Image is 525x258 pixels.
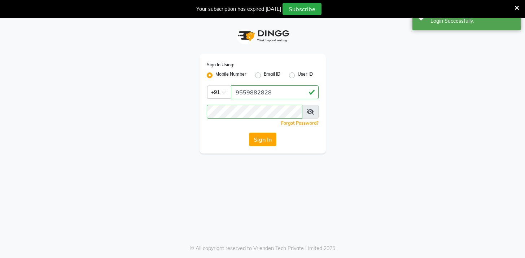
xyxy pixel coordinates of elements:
[283,3,321,15] button: Subscribe
[215,71,246,80] label: Mobile Number
[249,133,276,146] button: Sign In
[207,62,234,68] label: Sign In Using:
[298,71,313,80] label: User ID
[430,17,515,25] div: Login Successfully.
[281,120,319,126] a: Forgot Password?
[196,5,281,13] div: Your subscription has expired [DATE]
[231,85,319,99] input: Username
[264,71,280,80] label: Email ID
[234,25,292,46] img: logo1.svg
[207,105,302,119] input: Username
